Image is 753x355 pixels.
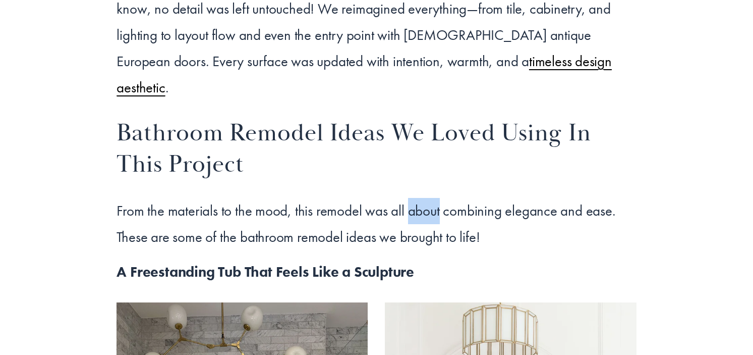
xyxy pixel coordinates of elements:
[117,198,636,250] p: From the materials to the mood, this remodel was all about combining elegance and ease. These are...
[117,52,611,97] a: timeless design aesthetic
[117,118,636,181] h2: Bathroom Remodel Ideas We Loved Using in This Project
[117,263,414,281] strong: A Freestanding Tub That Feels Like a Sculpture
